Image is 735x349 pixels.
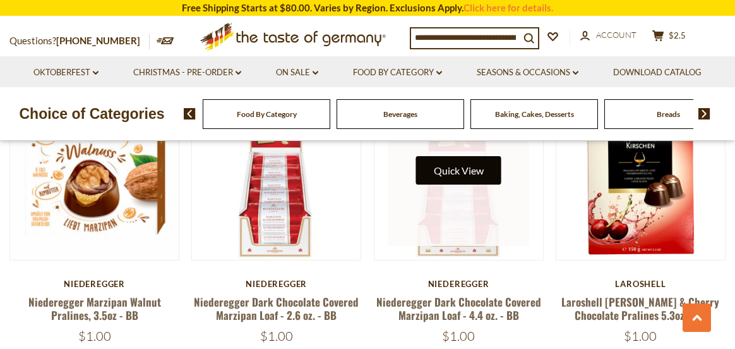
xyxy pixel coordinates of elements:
[353,66,442,80] a: Food By Category
[237,109,297,119] a: Food By Category
[374,279,544,289] div: Niederegger
[191,279,361,289] div: Niederegger
[650,30,688,46] button: $2.5
[28,294,161,323] a: Niederegger Marzipan Walnut Pralines, 3.5oz - BB
[276,66,318,80] a: On Sale
[10,91,179,260] img: Niederegger Marzipan Walnut Pralines, 3.5oz - BB
[556,279,726,289] div: Laroshell
[194,294,359,323] a: Niederegger Dark Chocolate Covered Marzipan Loaf - 2.6 oz. - BB
[596,30,636,40] span: Account
[33,66,99,80] a: Oktoberfest
[495,109,574,119] a: Baking, Cakes, Desserts
[624,328,657,344] span: $1.00
[669,30,686,40] span: $2.5
[56,35,140,46] a: [PHONE_NUMBER]
[698,108,710,119] img: next arrow
[78,328,111,344] span: $1.00
[184,108,196,119] img: previous arrow
[9,33,150,49] p: Questions?
[376,294,541,323] a: Niederegger Dark Chocolate Covered Marzipan Loaf - 4.4 oz. - BB
[383,109,417,119] a: Beverages
[657,109,680,119] a: Breads
[442,328,475,344] span: $1.00
[477,66,578,80] a: Seasons & Occasions
[580,28,636,42] a: Account
[556,91,725,260] img: Laroshell Brandy & Cherry Chocolate Pralines 5.3oz - BB
[463,2,553,13] a: Click here for details.
[561,294,719,323] a: Laroshell [PERSON_NAME] & Cherry Chocolate Pralines 5.3oz - BB
[192,91,361,260] img: Niederegger Dark Chocolate Covered Marzipan Loaf - 2.6 oz. - BB
[613,66,702,80] a: Download Catalog
[9,279,179,289] div: Niederegger
[374,91,543,260] img: Niederegger Dark Chocolate Covered Marzipan Loaf - 4.4 oz. - BB
[416,156,501,185] button: Quick View
[260,328,293,344] span: $1.00
[133,66,241,80] a: Christmas - PRE-ORDER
